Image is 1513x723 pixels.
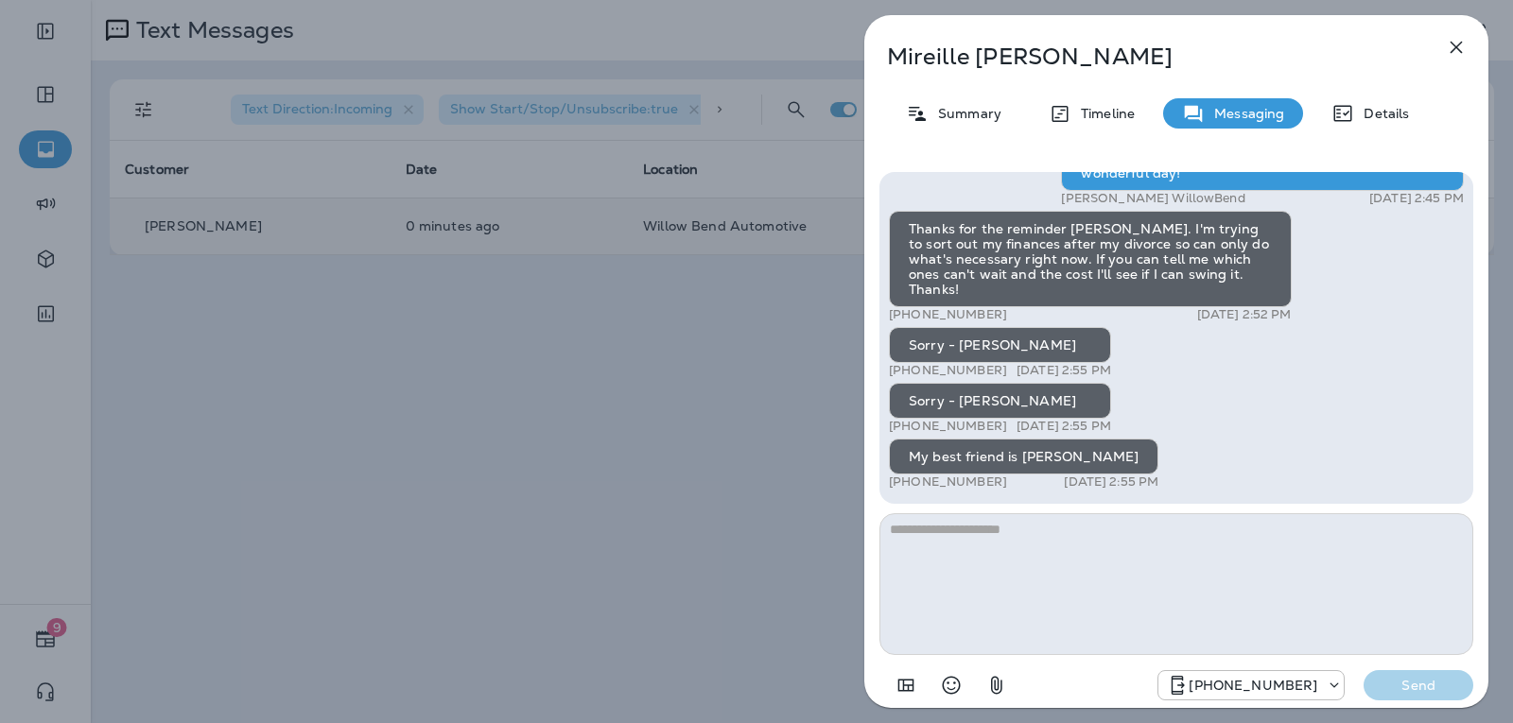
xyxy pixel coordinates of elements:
[889,439,1158,474] div: My best friend is [PERSON_NAME]
[1369,191,1464,206] p: [DATE] 2:45 PM
[889,327,1111,363] div: Sorry - [PERSON_NAME]
[932,666,970,704] button: Select an emoji
[1205,106,1284,121] p: Messaging
[929,106,1001,121] p: Summary
[1017,419,1111,434] p: [DATE] 2:55 PM
[887,666,925,704] button: Add in a premade template
[1017,363,1111,378] p: [DATE] 2:55 PM
[889,363,1007,378] p: [PHONE_NUMBER]
[1064,474,1158,490] p: [DATE] 2:55 PM
[889,474,1007,490] p: [PHONE_NUMBER]
[889,307,1007,322] p: [PHONE_NUMBER]
[889,211,1292,307] div: Thanks for the reminder [PERSON_NAME]. I'm trying to sort out my finances after my divorce so can...
[1197,307,1292,322] p: [DATE] 2:52 PM
[1354,106,1409,121] p: Details
[1158,674,1344,697] div: +1 (813) 497-4455
[889,383,1111,419] div: Sorry - [PERSON_NAME]
[887,43,1403,70] p: Mireille [PERSON_NAME]
[1189,678,1317,693] p: [PHONE_NUMBER]
[889,419,1007,434] p: [PHONE_NUMBER]
[1061,191,1244,206] p: [PERSON_NAME] WillowBend
[1071,106,1135,121] p: Timeline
